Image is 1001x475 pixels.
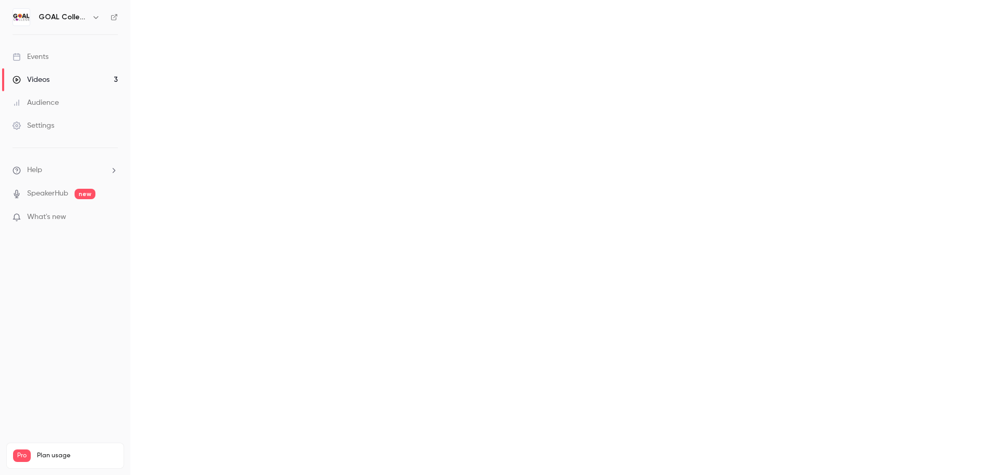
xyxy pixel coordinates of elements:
[27,212,66,223] span: What's new
[27,188,68,199] a: SpeakerHub
[13,165,118,176] li: help-dropdown-opener
[13,52,48,62] div: Events
[37,452,117,460] span: Plan usage
[39,12,88,22] h6: GOAL College
[13,98,59,108] div: Audience
[13,120,54,131] div: Settings
[13,9,30,26] img: GOAL College
[13,75,50,85] div: Videos
[13,449,31,462] span: Pro
[75,189,95,199] span: new
[27,165,42,176] span: Help
[105,213,118,222] iframe: Noticeable Trigger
